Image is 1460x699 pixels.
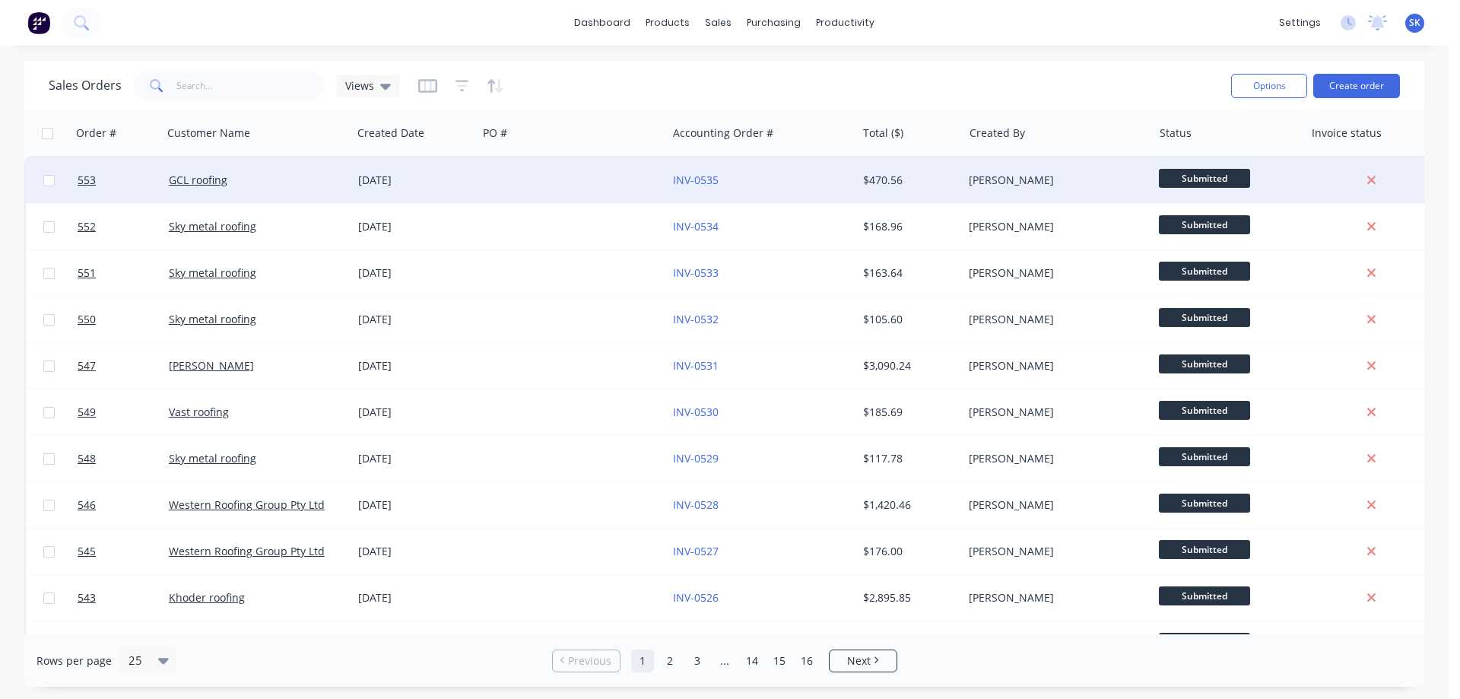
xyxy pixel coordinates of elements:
[673,590,719,605] a: INV-0526
[78,590,96,605] span: 543
[1159,401,1250,420] span: Submitted
[36,653,112,669] span: Rows per page
[697,11,739,34] div: sales
[358,219,471,234] div: [DATE]
[78,312,96,327] span: 550
[169,497,325,512] a: Western Roofing Group Pty Ltd
[169,312,256,326] a: Sky metal roofing
[78,250,169,296] a: 551
[78,405,96,420] span: 549
[78,575,169,621] a: 543
[1159,540,1250,559] span: Submitted
[741,650,763,672] a: Page 14
[78,343,169,389] a: 547
[358,497,471,513] div: [DATE]
[78,544,96,559] span: 545
[863,173,952,188] div: $470.56
[78,436,169,481] a: 548
[78,497,96,513] span: 546
[358,451,471,466] div: [DATE]
[631,650,654,672] a: Page 1 is your current page
[553,653,620,669] a: Previous page
[1159,354,1250,373] span: Submitted
[673,405,719,419] a: INV-0530
[969,358,1138,373] div: [PERSON_NAME]
[673,265,719,280] a: INV-0533
[808,11,882,34] div: productivity
[673,173,719,187] a: INV-0535
[969,173,1138,188] div: [PERSON_NAME]
[969,590,1138,605] div: [PERSON_NAME]
[713,650,736,672] a: Jump forward
[78,173,96,188] span: 553
[27,11,50,34] img: Factory
[1313,74,1400,98] button: Create order
[78,157,169,203] a: 553
[169,358,254,373] a: [PERSON_NAME]
[673,451,719,465] a: INV-0529
[1159,215,1250,234] span: Submitted
[1159,308,1250,327] span: Submitted
[78,621,169,667] a: 544
[1159,169,1250,188] span: Submitted
[969,405,1138,420] div: [PERSON_NAME]
[1312,126,1382,141] div: Invoice status
[863,590,952,605] div: $2,895.85
[795,650,818,672] a: Page 16
[567,11,638,34] a: dashboard
[78,358,96,373] span: 547
[673,544,719,558] a: INV-0527
[686,650,709,672] a: Page 3
[1231,74,1307,98] button: Options
[1271,11,1328,34] div: settings
[78,529,169,574] a: 545
[78,265,96,281] span: 551
[768,650,791,672] a: Page 15
[1159,586,1250,605] span: Submitted
[969,312,1138,327] div: [PERSON_NAME]
[863,126,903,141] div: Total ($)
[739,11,808,34] div: purchasing
[345,78,374,94] span: Views
[169,405,229,419] a: Vast roofing
[358,590,471,605] div: [DATE]
[969,451,1138,466] div: [PERSON_NAME]
[847,653,871,669] span: Next
[546,650,903,672] ul: Pagination
[863,358,952,373] div: $3,090.24
[568,653,611,669] span: Previous
[970,126,1025,141] div: Created By
[358,312,471,327] div: [DATE]
[673,312,719,326] a: INV-0532
[483,126,507,141] div: PO #
[673,219,719,234] a: INV-0534
[673,126,773,141] div: Accounting Order #
[49,78,122,93] h1: Sales Orders
[76,126,116,141] div: Order #
[78,389,169,435] a: 549
[78,451,96,466] span: 548
[169,265,256,280] a: Sky metal roofing
[167,126,250,141] div: Customer Name
[638,11,697,34] div: products
[169,219,256,234] a: Sky metal roofing
[78,297,169,342] a: 550
[358,544,471,559] div: [DATE]
[863,219,952,234] div: $168.96
[358,405,471,420] div: [DATE]
[969,265,1138,281] div: [PERSON_NAME]
[863,265,952,281] div: $163.64
[78,204,169,249] a: 552
[673,497,719,512] a: INV-0528
[169,451,256,465] a: Sky metal roofing
[863,405,952,420] div: $185.69
[1160,126,1192,141] div: Status
[78,482,169,528] a: 546
[169,544,325,558] a: Western Roofing Group Pty Ltd
[78,219,96,234] span: 552
[357,126,424,141] div: Created Date
[673,358,719,373] a: INV-0531
[863,497,952,513] div: $1,420.46
[1409,16,1420,30] span: SK
[358,265,471,281] div: [DATE]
